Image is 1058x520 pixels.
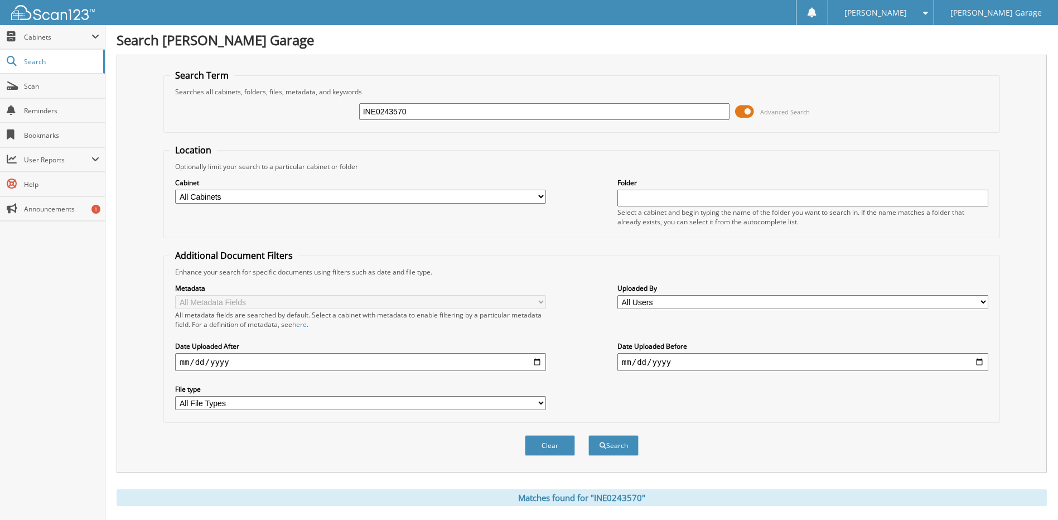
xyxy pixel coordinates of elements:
[24,180,99,189] span: Help
[617,341,988,351] label: Date Uploaded Before
[617,353,988,371] input: end
[588,435,639,456] button: Search
[117,489,1047,506] div: Matches found for "INE0243570"
[617,178,988,187] label: Folder
[950,9,1042,16] span: [PERSON_NAME] Garage
[24,106,99,115] span: Reminders
[175,178,546,187] label: Cabinet
[170,249,298,262] legend: Additional Document Filters
[175,341,546,351] label: Date Uploaded After
[175,310,546,329] div: All metadata fields are searched by default. Select a cabinet with metadata to enable filtering b...
[170,144,217,156] legend: Location
[844,9,907,16] span: [PERSON_NAME]
[11,5,95,20] img: scan123-logo-white.svg
[24,57,98,66] span: Search
[24,204,99,214] span: Announcements
[24,81,99,91] span: Scan
[170,162,993,171] div: Optionally limit your search to a particular cabinet or folder
[760,108,810,116] span: Advanced Search
[91,205,100,214] div: 1
[117,31,1047,49] h1: Search [PERSON_NAME] Garage
[170,267,993,277] div: Enhance your search for specific documents using filters such as date and file type.
[170,87,993,97] div: Searches all cabinets, folders, files, metadata, and keywords
[24,32,91,42] span: Cabinets
[525,435,575,456] button: Clear
[24,155,91,165] span: User Reports
[175,353,546,371] input: start
[24,131,99,140] span: Bookmarks
[292,320,307,329] a: here
[175,384,546,394] label: File type
[175,283,546,293] label: Metadata
[170,69,234,81] legend: Search Term
[617,208,988,227] div: Select a cabinet and begin typing the name of the folder you want to search in. If the name match...
[617,283,988,293] label: Uploaded By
